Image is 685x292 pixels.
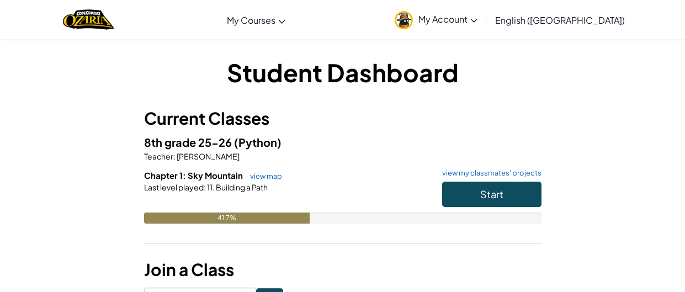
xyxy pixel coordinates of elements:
a: view map [245,172,282,180]
span: Teacher [144,151,173,161]
h1: Student Dashboard [144,55,541,89]
div: 41.7% [144,213,310,224]
a: My Account [389,2,483,37]
a: Ozaria by CodeCombat logo [63,8,114,31]
span: Start [480,188,503,200]
span: [PERSON_NAME] [176,151,240,161]
h3: Join a Class [144,257,541,282]
span: : [204,182,206,192]
span: My Courses [227,14,275,26]
span: : [173,151,176,161]
span: English ([GEOGRAPHIC_DATA]) [495,14,625,26]
span: Chapter 1: Sky Mountain [144,170,245,180]
span: (Python) [234,135,282,149]
h3: Current Classes [144,106,541,131]
span: My Account [418,13,477,25]
span: Last level played [144,182,204,192]
button: Start [442,182,541,207]
a: My Courses [221,5,291,35]
img: Home [63,8,114,31]
img: avatar [395,11,413,29]
span: Building a Path [215,182,268,192]
a: English ([GEOGRAPHIC_DATA]) [490,5,630,35]
a: view my classmates' projects [437,169,541,177]
span: 11. [206,182,215,192]
span: 8th grade 25-26 [144,135,234,149]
